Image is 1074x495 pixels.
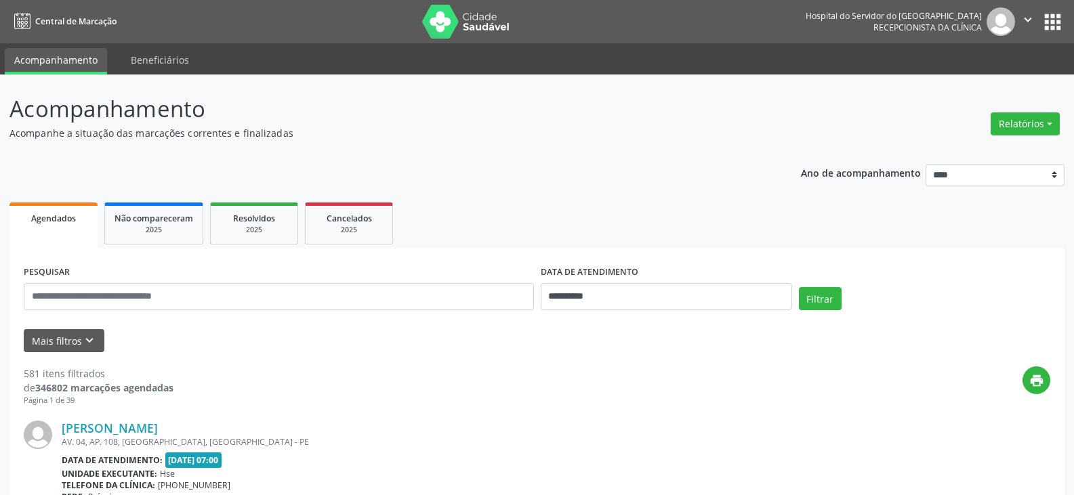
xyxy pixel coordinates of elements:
[115,225,193,235] div: 2025
[24,366,173,381] div: 581 itens filtrados
[315,225,383,235] div: 2025
[121,48,199,72] a: Beneficiários
[799,287,842,310] button: Filtrar
[24,329,104,353] button: Mais filtroskeyboard_arrow_down
[31,213,76,224] span: Agendados
[327,213,372,224] span: Cancelados
[24,262,70,283] label: PESQUISAR
[541,262,638,283] label: DATA DE ATENDIMENTO
[1015,7,1041,36] button: 
[801,164,921,181] p: Ano de acompanhamento
[5,48,107,74] a: Acompanhamento
[160,468,175,479] span: Hse
[987,7,1015,36] img: img
[82,333,97,348] i: keyboard_arrow_down
[115,213,193,224] span: Não compareceram
[165,452,222,468] span: [DATE] 07:00
[24,395,173,406] div: Página 1 de 39
[991,112,1060,135] button: Relatórios
[35,381,173,394] strong: 346802 marcações agendadas
[233,213,275,224] span: Resolvidos
[1041,10,1065,34] button: apps
[806,10,982,22] div: Hospital do Servidor do [GEOGRAPHIC_DATA]
[873,22,982,33] span: Recepcionista da clínica
[35,16,117,27] span: Central de Marcação
[24,381,173,395] div: de
[9,126,748,140] p: Acompanhe a situação das marcações correntes e finalizadas
[62,421,158,435] a: [PERSON_NAME]
[1023,366,1050,394] button: print
[62,436,847,448] div: AV. 04, AP. 108, [GEOGRAPHIC_DATA], [GEOGRAPHIC_DATA] - PE
[158,479,230,491] span: [PHONE_NUMBER]
[24,421,52,449] img: img
[220,225,288,235] div: 2025
[62,454,163,466] b: Data de atendimento:
[62,479,155,491] b: Telefone da clínica:
[62,468,157,479] b: Unidade executante:
[9,10,117,33] a: Central de Marcação
[1029,373,1044,388] i: print
[1020,12,1035,27] i: 
[9,92,748,126] p: Acompanhamento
